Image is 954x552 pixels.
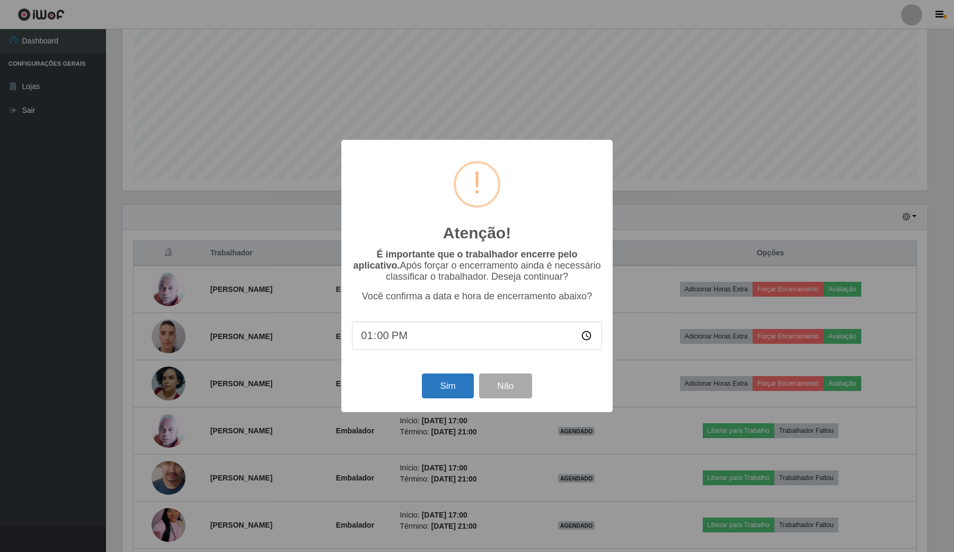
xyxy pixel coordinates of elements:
h2: Atenção! [443,224,511,243]
button: Sim [422,373,473,398]
button: Não [479,373,532,398]
p: Após forçar o encerramento ainda é necessário classificar o trabalhador. Deseja continuar? [352,249,602,282]
p: Você confirma a data e hora de encerramento abaixo? [352,291,602,302]
b: É importante que o trabalhador encerre pelo aplicativo. [353,249,577,271]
